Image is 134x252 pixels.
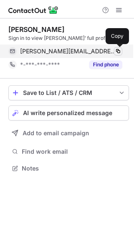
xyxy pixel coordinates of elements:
div: Save to List / ATS / CRM [23,89,114,96]
span: Notes [22,165,126,172]
button: Add to email campaign [8,126,129,141]
button: Notes [8,163,129,174]
button: Find work email [8,146,129,157]
span: Add to email campaign [23,130,89,136]
div: Sign in to view [PERSON_NAME]’ full profile [8,34,129,42]
span: [PERSON_NAME][EMAIL_ADDRESS][PERSON_NAME][DOMAIN_NAME] [20,47,116,55]
span: AI write personalized message [23,110,112,116]
div: [PERSON_NAME] [8,25,64,34]
button: Reveal Button [89,60,122,69]
span: Find work email [22,148,126,155]
button: save-profile-one-click [8,85,129,100]
img: ContactOut v5.3.10 [8,5,59,15]
button: AI write personalized message [8,105,129,121]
